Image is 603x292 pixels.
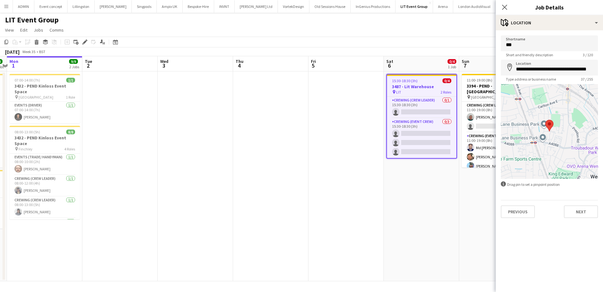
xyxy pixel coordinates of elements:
button: Next [564,205,598,218]
button: Previous [501,205,535,218]
app-job-card: 07:00-14:00 (7h)1/13432 - PEND Kinloss Event Space [GEOGRAPHIC_DATA]1 RoleEvents (Driver)1/107:00... [9,74,80,123]
span: 08:00-13:00 (5h) [15,130,40,134]
button: Ampix UK [157,0,183,13]
button: [PERSON_NAME] Ltd [235,0,278,13]
h3: 3432 - PEND Kinloss Event Space [9,135,80,146]
span: 3 [159,62,168,69]
span: Finchley [19,147,32,151]
span: Week 35 [21,49,37,54]
h3: Job Details [496,3,603,11]
a: Comms [47,26,66,34]
span: 1/1 [66,78,75,82]
a: View [3,26,16,34]
span: Comms [50,27,64,33]
button: Bespoke-Hire [183,0,214,13]
span: 15:30-18:30 (3h) [392,78,418,83]
span: Short and friendly description [501,52,558,57]
h3: 3487 - Lit Warehouse [387,84,456,89]
span: Fri [311,58,316,64]
app-card-role: Crewing (Event Crew)0/315:30-18:30 (3h) [387,118,456,158]
app-card-role: Crewing (Crew Leader)1/211:00-19:00 (8h)[PERSON_NAME] [462,102,532,132]
span: 37 / 255 [576,77,598,82]
span: 0/4 [448,59,456,64]
button: Lillingston [67,0,95,13]
app-job-card: 11:00-19:00 (8h)7/103394 - PEND - [GEOGRAPHIC_DATA] [GEOGRAPHIC_DATA]2 RolesCrewing (Crew Leader)... [462,74,532,167]
div: BST [39,49,45,54]
button: LIT Event Group [395,0,433,13]
span: 2 [84,62,92,69]
button: Old Sessions House [309,0,351,13]
div: [DATE] [5,49,20,55]
span: Edit [20,27,27,33]
span: 6 [385,62,393,69]
div: 2 Jobs [69,64,79,69]
span: Type address or business name [501,77,561,82]
span: 1 [9,62,18,69]
app-card-role: Events (Driver)1/107:00-14:00 (7h)[PERSON_NAME] [9,102,80,123]
span: Mon [9,58,18,64]
span: 4 [235,62,243,69]
span: 5 [310,62,316,69]
span: Thu [236,58,243,64]
button: InGenius Productions [351,0,395,13]
span: 2 Roles [441,90,451,94]
span: 9/9 [69,59,78,64]
app-card-role: Crewing (Crew Leader)1/108:00-13:00 (5h)[PERSON_NAME] [9,197,80,218]
a: Jobs [31,26,46,34]
button: ADMIN [13,0,34,13]
span: 07:00-14:00 (7h) [15,78,40,82]
span: [GEOGRAPHIC_DATA] [19,95,53,100]
span: View [5,27,14,33]
span: 4 Roles [64,147,75,151]
span: 8/8 [66,130,75,134]
span: 3 / 120 [578,52,598,57]
span: [GEOGRAPHIC_DATA] [471,95,506,100]
span: 0/4 [442,78,451,83]
span: 1 Role [66,95,75,100]
span: Jobs [34,27,43,33]
span: LIT [396,90,401,94]
h3: 3432 - PEND Kinloss Event Space [9,83,80,94]
app-card-role: Crewing (Crew Leader)1/108:00-12:00 (4h)[PERSON_NAME] [9,175,80,197]
app-job-card: 15:30-18:30 (3h)0/43487 - Lit Warehouse LIT2 RolesCrewing (Crew Leader)0/115:30-18:30 (3h) Crewin... [386,74,457,159]
div: 1 Job [448,64,456,69]
span: Sun [462,58,469,64]
span: 11:00-19:00 (8h) [467,78,492,82]
app-card-role: Events (Trade/ Handyman)1/108:00-10:00 (2h)[PERSON_NAME] [9,154,80,175]
span: Tue [85,58,92,64]
button: Singpods [132,0,157,13]
button: VortekDesign [278,0,309,13]
h1: LIT Event Group [5,15,59,25]
app-job-card: 08:00-13:00 (5h)8/83432 - PEND Kinloss Event Space Finchley4 RolesEvents (Trade/ Handyman)1/108:0... [9,126,80,219]
button: [PERSON_NAME] [95,0,132,13]
h3: 3394 - PEND - [GEOGRAPHIC_DATA] [462,83,532,94]
button: Event concept [34,0,67,13]
button: INVNT [214,0,235,13]
div: Drag pin to set a pinpoint position [501,181,598,187]
span: Sat [386,58,393,64]
button: Arena [433,0,453,13]
div: Location [496,15,603,30]
button: London AudioVisual [453,0,496,13]
app-card-role: Crewing (Event Crew)17A6/811:00-19:00 (8h)Md [PERSON_NAME][PERSON_NAME][PERSON_NAME] [462,132,532,218]
app-card-role: Crewing (Event Crew)5/5 [9,218,80,276]
a: Edit [18,26,30,34]
app-card-role: Crewing (Crew Leader)0/115:30-18:30 (3h) [387,97,456,118]
span: 7 [461,62,469,69]
span: Wed [160,58,168,64]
